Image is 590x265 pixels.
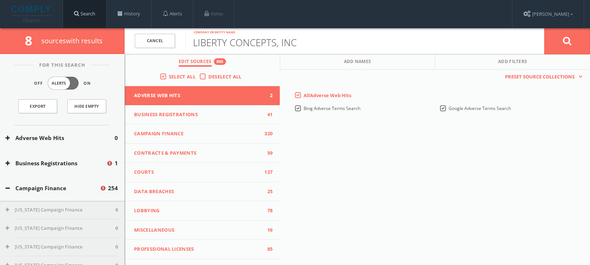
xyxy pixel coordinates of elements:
[115,206,118,214] span: 0
[67,99,106,113] button: Hide Empty
[18,99,57,113] a: Export
[125,86,280,105] button: Adverse Web Hits2
[449,105,511,111] span: Google Adverse Terms Search
[261,207,272,214] span: 78
[5,159,106,168] button: Business Registrations
[134,207,261,214] span: Lobbying
[115,243,118,251] span: 0
[115,159,118,168] span: 1
[134,150,261,157] span: Contracts & Payments
[501,73,578,81] span: Preset Source Collections
[261,188,272,195] span: 25
[125,182,280,202] button: Data Breaches25
[134,188,261,195] span: Data Breaches
[11,5,52,22] img: illumis
[304,92,351,99] span: All Adverse Web Hits
[134,130,261,137] span: Campaign Finance
[41,36,103,45] span: source s with results
[135,34,175,48] a: Cancel
[5,243,115,251] button: [US_STATE] Campaign Finance
[261,130,272,137] span: 320
[261,150,272,157] span: 59
[84,80,91,87] span: On
[108,184,118,192] span: 254
[134,111,261,118] span: Business Registrations
[261,227,272,234] span: 16
[125,105,280,125] button: Business Registrations41
[5,206,115,214] button: [US_STATE] Campaign Finance
[214,58,226,65] div: 850
[5,184,100,192] button: Campaign Finance
[5,225,115,232] button: [US_STATE] Campaign Finance
[34,80,43,87] span: Off
[134,92,261,99] span: Adverse Web Hits
[134,246,261,253] span: Professional Licenses
[25,32,38,49] span: 8
[5,134,115,142] button: Adverse Web Hits
[125,240,280,259] button: Professional Licenses85
[304,105,360,111] span: Bing Adverse Terms Search
[261,92,272,99] span: 2
[34,62,91,69] span: For This Search
[435,54,590,70] button: Add Filters
[125,54,280,70] button: Edit Sources850
[125,221,280,240] button: Miscellaneous16
[169,73,196,80] span: Select All
[261,169,272,176] span: 127
[125,201,280,221] button: Lobbying78
[261,246,272,253] span: 85
[125,124,280,144] button: Campaign Finance320
[498,58,527,67] span: Add Filters
[125,144,280,163] button: Contracts & Payments59
[261,111,272,118] span: 41
[115,225,118,232] span: 0
[134,227,261,234] span: Miscellaneous
[125,163,280,182] button: Courts127
[501,73,583,81] button: Preset Source Collections
[134,169,261,176] span: Courts
[208,73,242,80] span: Deselect All
[179,58,212,67] span: Edit Sources
[344,58,371,67] span: Add Names
[115,134,118,142] span: 0
[280,54,435,70] button: Add Names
